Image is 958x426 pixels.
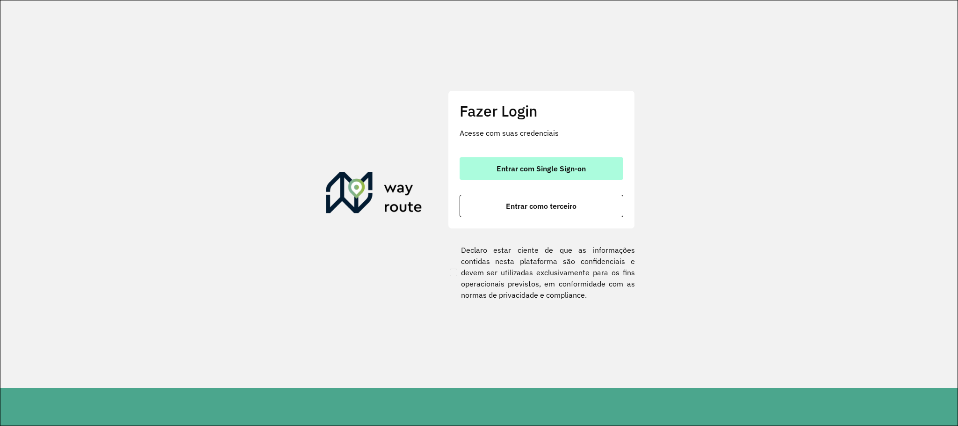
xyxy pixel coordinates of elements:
span: Entrar com Single Sign-on [497,165,586,172]
h2: Fazer Login [460,102,623,120]
img: Roteirizador AmbevTech [326,172,422,217]
span: Entrar como terceiro [506,202,576,210]
label: Declaro estar ciente de que as informações contidas nesta plataforma são confidenciais e devem se... [448,244,635,301]
button: button [460,157,623,180]
button: button [460,195,623,217]
p: Acesse com suas credenciais [460,127,623,139]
